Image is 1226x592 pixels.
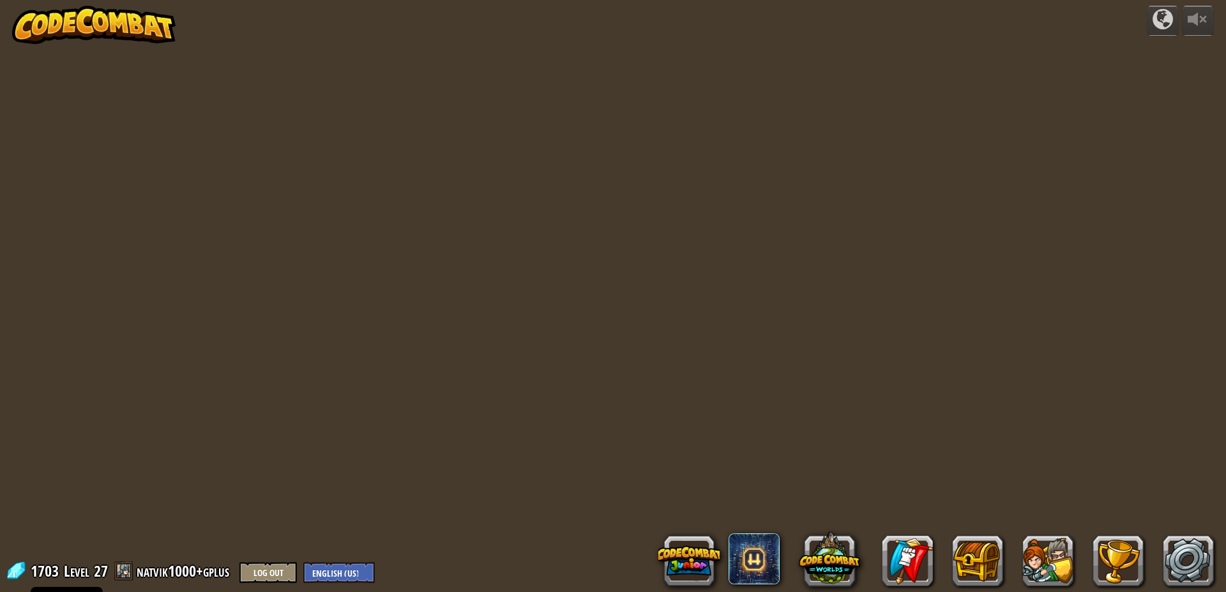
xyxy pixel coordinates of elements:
[239,562,297,583] button: Log Out
[64,561,89,582] span: Level
[31,561,63,581] span: 1703
[94,561,108,581] span: 27
[12,6,176,44] img: CodeCombat - Learn how to code by playing a game
[1182,6,1214,36] button: Adjust volume
[137,561,233,581] a: natvik1000+gplus
[1147,6,1179,36] button: Campaigns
